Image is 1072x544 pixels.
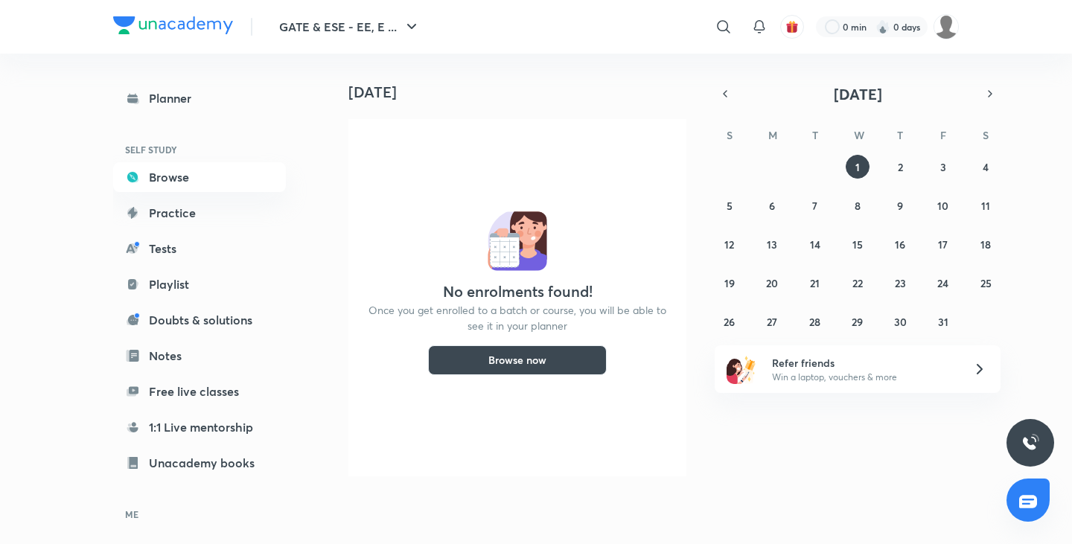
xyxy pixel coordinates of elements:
[760,193,784,217] button: October 6, 2025
[113,16,233,38] a: Company Logo
[855,199,861,213] abbr: October 8, 2025
[894,315,907,329] abbr: October 30, 2025
[983,128,989,142] abbr: Saturday
[760,310,784,333] button: October 27, 2025
[888,155,912,179] button: October 2, 2025
[113,137,286,162] h6: SELF STUDY
[812,128,818,142] abbr: Tuesday
[940,128,946,142] abbr: Friday
[809,315,820,329] abbr: October 28, 2025
[931,310,955,333] button: October 31, 2025
[931,232,955,256] button: October 17, 2025
[428,345,607,375] button: Browse now
[852,315,863,329] abbr: October 29, 2025
[852,237,863,252] abbr: October 15, 2025
[974,232,998,256] button: October 18, 2025
[897,128,903,142] abbr: Thursday
[366,302,669,333] p: Once you get enrolled to a batch or course, you will be able to see it in your planner
[113,448,286,478] a: Unacademy books
[898,160,903,174] abbr: October 2, 2025
[1021,434,1039,452] img: ttu
[718,271,741,295] button: October 19, 2025
[980,276,992,290] abbr: October 25, 2025
[488,211,547,271] img: No events
[846,232,870,256] button: October 15, 2025
[769,199,775,213] abbr: October 6, 2025
[846,155,870,179] button: October 1, 2025
[980,237,991,252] abbr: October 18, 2025
[931,193,955,217] button: October 10, 2025
[810,276,820,290] abbr: October 21, 2025
[803,232,827,256] button: October 14, 2025
[888,271,912,295] button: October 23, 2025
[113,412,286,442] a: 1:1 Live mentorship
[888,310,912,333] button: October 30, 2025
[718,193,741,217] button: October 5, 2025
[938,237,948,252] abbr: October 17, 2025
[938,315,948,329] abbr: October 31, 2025
[736,83,980,104] button: [DATE]
[760,232,784,256] button: October 13, 2025
[974,193,998,217] button: October 11, 2025
[724,237,734,252] abbr: October 12, 2025
[803,193,827,217] button: October 7, 2025
[937,276,948,290] abbr: October 24, 2025
[937,199,948,213] abbr: October 10, 2025
[113,16,233,34] img: Company Logo
[846,193,870,217] button: October 8, 2025
[888,232,912,256] button: October 16, 2025
[854,128,864,142] abbr: Wednesday
[780,15,804,39] button: avatar
[113,269,286,299] a: Playlist
[895,276,906,290] abbr: October 23, 2025
[855,160,860,174] abbr: October 1, 2025
[113,198,286,228] a: Practice
[760,271,784,295] button: October 20, 2025
[983,160,989,174] abbr: October 4, 2025
[846,271,870,295] button: October 22, 2025
[113,305,286,335] a: Doubts & solutions
[772,355,955,371] h6: Refer friends
[113,234,286,263] a: Tests
[724,276,735,290] abbr: October 19, 2025
[803,310,827,333] button: October 28, 2025
[875,19,890,34] img: streak
[727,199,733,213] abbr: October 5, 2025
[113,83,286,113] a: Planner
[718,232,741,256] button: October 12, 2025
[772,371,955,384] p: Win a laptop, vouchers & more
[810,237,820,252] abbr: October 14, 2025
[974,155,998,179] button: October 4, 2025
[718,310,741,333] button: October 26, 2025
[113,502,286,527] h6: ME
[974,271,998,295] button: October 25, 2025
[934,14,959,39] img: Tarun Kumar
[443,283,593,301] h4: No enrolments found!
[348,83,698,101] h4: [DATE]
[803,271,827,295] button: October 21, 2025
[888,193,912,217] button: October 9, 2025
[767,237,777,252] abbr: October 13, 2025
[981,199,990,213] abbr: October 11, 2025
[940,160,946,174] abbr: October 3, 2025
[846,310,870,333] button: October 29, 2025
[727,354,756,384] img: referral
[766,276,778,290] abbr: October 20, 2025
[113,162,286,192] a: Browse
[895,237,905,252] abbr: October 16, 2025
[812,199,817,213] abbr: October 7, 2025
[897,199,903,213] abbr: October 9, 2025
[834,84,882,104] span: [DATE]
[724,315,735,329] abbr: October 26, 2025
[931,155,955,179] button: October 3, 2025
[852,276,863,290] abbr: October 22, 2025
[767,315,777,329] abbr: October 27, 2025
[785,20,799,33] img: avatar
[931,271,955,295] button: October 24, 2025
[727,128,733,142] abbr: Sunday
[113,377,286,406] a: Free live classes
[113,341,286,371] a: Notes
[768,128,777,142] abbr: Monday
[270,12,430,42] button: GATE & ESE - EE, E ...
